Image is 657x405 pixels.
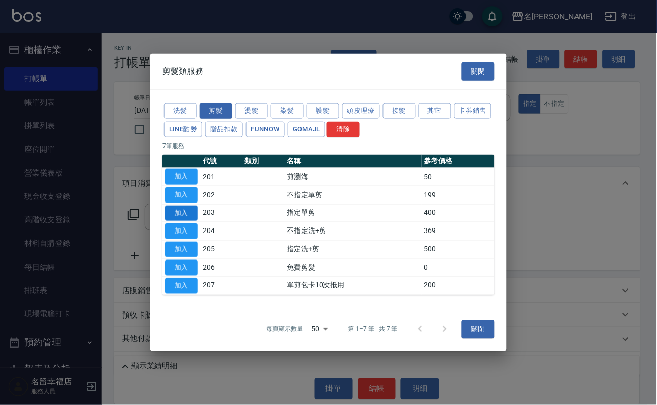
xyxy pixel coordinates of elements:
button: 接髮 [383,103,416,119]
button: 加入 [165,278,198,294]
button: 染髮 [271,103,304,119]
td: 206 [200,258,242,277]
button: 其它 [419,103,451,119]
td: 免費剪髮 [284,258,421,277]
p: 第 1–7 筆 共 7 筆 [348,325,398,334]
button: 關閉 [462,320,495,339]
td: 207 [200,277,242,295]
td: 0 [422,258,495,277]
td: 203 [200,204,242,222]
div: 50 [308,315,332,343]
th: 類別 [242,155,285,168]
th: 參考價格 [422,155,495,168]
button: 燙髮 [235,103,268,119]
td: 不指定洗+剪 [284,222,421,241]
td: 205 [200,240,242,258]
td: 不指定單剪 [284,186,421,204]
td: 202 [200,186,242,204]
td: 200 [422,277,495,295]
td: 剪瀏海 [284,167,421,186]
button: 加入 [165,242,198,257]
button: 清除 [327,122,360,137]
button: FUNNOW [246,122,285,137]
td: 50 [422,167,495,186]
p: 7 筆服務 [162,141,495,151]
td: 指定單剪 [284,204,421,222]
td: 201 [200,167,242,186]
th: 代號 [200,155,242,168]
button: 卡券銷售 [454,103,492,119]
button: LINE酷券 [164,122,202,137]
button: 加入 [165,223,198,239]
button: GOMAJL [288,122,325,137]
button: 剪髮 [200,103,232,119]
button: 洗髮 [164,103,197,119]
td: 204 [200,222,242,241]
button: 加入 [165,187,198,203]
th: 名稱 [284,155,421,168]
button: 加入 [165,169,198,185]
p: 每頁顯示數量 [267,325,304,334]
td: 199 [422,186,495,204]
td: 單剪包卡10次抵用 [284,277,421,295]
button: 加入 [165,205,198,221]
td: 500 [422,240,495,258]
td: 指定洗+剪 [284,240,421,258]
button: 護髮 [307,103,339,119]
td: 400 [422,204,495,222]
td: 369 [422,222,495,241]
button: 頭皮理療 [342,103,380,119]
button: 贈品扣款 [205,122,243,137]
button: 加入 [165,260,198,276]
span: 剪髮類服務 [162,66,203,76]
button: 關閉 [462,62,495,81]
